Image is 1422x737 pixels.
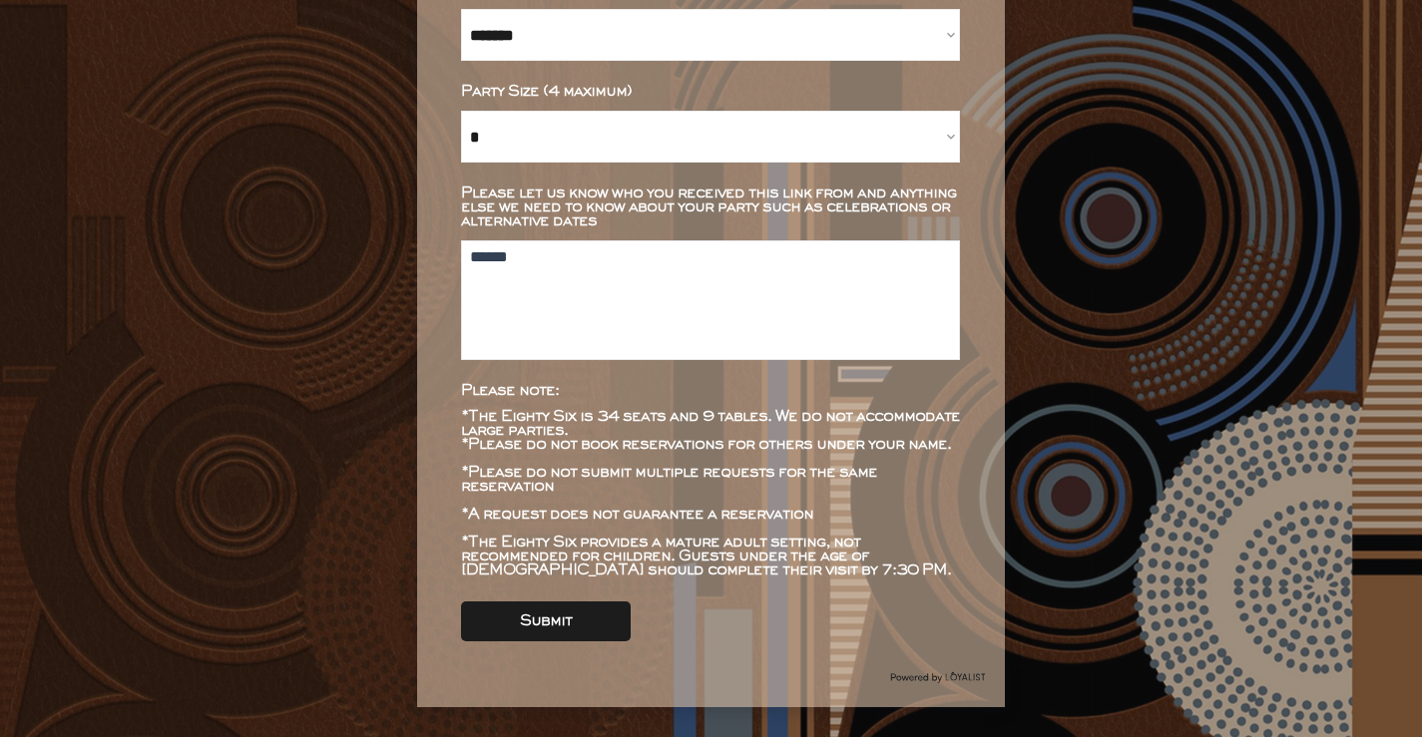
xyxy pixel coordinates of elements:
[890,667,985,687] img: Group%2048096278.svg
[461,85,960,99] div: Party Size (4 maximum)
[461,410,960,577] div: *The Eighty Six is 34 seats and 9 tables. We do not accommodate large parties. *Please do not boo...
[461,186,960,228] div: Please let us know who you received this link from and anything else we need to know about your p...
[520,614,572,628] div: Submit
[461,384,960,398] div: Please note:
